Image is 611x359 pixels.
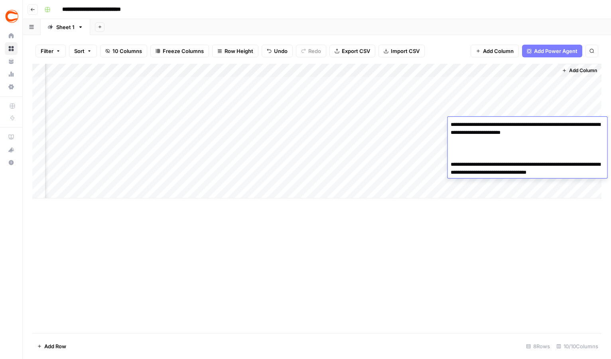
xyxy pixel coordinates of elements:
button: Add Power Agent [522,45,582,57]
button: Redo [296,45,326,57]
button: Row Height [212,45,258,57]
button: Import CSV [378,45,425,57]
a: Browse [5,42,18,55]
span: Sort [74,47,85,55]
button: Sort [69,45,97,57]
span: Filter [41,47,53,55]
a: AirOps Academy [5,131,18,143]
button: 10 Columns [100,45,147,57]
span: Freeze Columns [163,47,204,55]
div: Sheet 1 [56,23,75,31]
div: What's new? [5,144,17,156]
button: Add Column [471,45,519,57]
button: What's new? [5,143,18,156]
a: Sheet 1 [41,19,90,35]
button: Add Column [559,65,600,76]
button: Freeze Columns [150,45,209,57]
span: Export CSV [342,47,370,55]
span: Redo [308,47,321,55]
a: Home [5,29,18,42]
span: Undo [274,47,288,55]
div: 10/10 Columns [553,340,601,353]
span: Add Row [44,342,66,350]
span: Row Height [225,47,253,55]
span: 10 Columns [112,47,142,55]
img: Covers Logo [5,9,19,24]
button: Workspace: Covers [5,6,18,26]
button: Undo [262,45,293,57]
span: Import CSV [391,47,420,55]
button: Add Row [32,340,71,353]
a: Settings [5,80,18,93]
button: Help + Support [5,156,18,169]
button: Filter [35,45,66,57]
span: Add Column [483,47,514,55]
a: Usage [5,68,18,80]
span: Add Power Agent [534,47,577,55]
a: Your Data [5,55,18,68]
button: Export CSV [329,45,375,57]
div: 8 Rows [523,340,553,353]
span: Add Column [569,67,597,74]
